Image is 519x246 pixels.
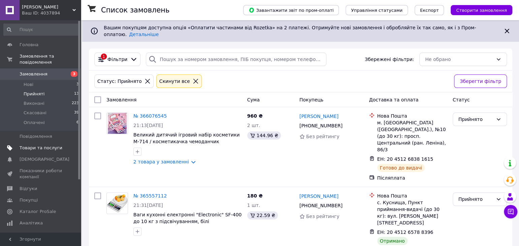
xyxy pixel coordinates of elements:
span: Показники роботи компанії [20,168,62,180]
span: Mila Moon [22,4,72,10]
span: Фільтри [107,56,127,63]
div: Статус: Прийнято [96,78,143,85]
span: Замовлення [106,97,136,102]
button: Завантажити звіт по пром-оплаті [243,5,339,15]
div: Ваш ID: 4037894 [22,10,81,16]
img: Фото товару [108,113,127,134]
span: 1 шт. [247,203,260,208]
a: [PERSON_NAME] [299,193,338,199]
span: Головна [20,42,38,48]
div: 144.96 ₴ [247,131,281,140]
span: ЕН: 20 4512 6578 8396 [377,229,433,235]
span: Аналітика [20,220,43,226]
div: Не обрано [425,56,493,63]
div: Cкинути все [158,78,191,85]
button: Зберегти фільтр [454,74,507,88]
span: Доставка та оплата [369,97,419,102]
span: 21:13[DATE] [133,123,163,128]
span: Статус [453,97,470,102]
span: Без рейтингу [306,134,339,139]
span: Каталог ProSale [20,209,56,215]
div: Нова Пошта [377,113,447,119]
div: [PHONE_NUMBER] [298,121,344,130]
span: Товари та послуги [20,145,62,151]
a: Фото товару [106,113,128,134]
span: 21:31[DATE] [133,203,163,208]
span: Покупці [20,197,38,203]
span: Замовлення [20,71,47,77]
span: Управління статусами [351,8,402,13]
div: Нова Пошта [377,192,447,199]
span: 3 [76,82,79,88]
div: Прийнято [458,116,493,123]
h1: Список замовлень [101,6,169,14]
button: Чат з покупцем [504,205,517,218]
div: [PHONE_NUMBER] [298,201,344,210]
span: ЕН: 20 4512 6838 1615 [377,156,433,162]
span: 180 ₴ [247,193,263,198]
span: Cума [247,97,260,102]
span: Вашим покупцям доступна опція «Оплатити частинами від Rozetka» на 2 платежі. Отримуйте нові замов... [104,25,476,37]
span: Збережені фільтри: [365,56,414,63]
input: Пошук за номером замовлення, ПІБ покупця, номером телефону, Email, номером накладної [146,53,326,66]
div: Прийнято [458,195,493,203]
span: [DEMOGRAPHIC_DATA] [20,156,69,162]
a: [PERSON_NAME] [299,113,338,120]
span: Експорт [420,8,439,13]
a: Ваги кухонні електронні "Electronic" SF-400 до 10 кг з підсвічуванням, білі [133,212,241,224]
div: Отримано [377,237,408,245]
span: 39 [74,110,79,116]
input: Пошук [3,24,79,36]
span: Виконані [24,100,44,106]
span: Нові [24,82,33,88]
div: м. [GEOGRAPHIC_DATA] ([GEOGRAPHIC_DATA].), №10 (до 30 кг): просп. Центральний (ран. Леніна), 86/3 [377,119,447,153]
span: Зберегти фільтр [460,78,501,85]
img: Фото товару [107,193,128,214]
span: 3 [71,71,77,77]
span: Створити замовлення [456,8,507,13]
a: Великий дитячий ігровий набір косметики M-714 / косметикачка чемоданчик [133,132,240,144]
button: Створити замовлення [451,5,512,15]
span: Замовлення та повідомлення [20,53,81,65]
div: Післяплата [377,175,447,181]
div: с. Куснища, Пункт приймання-видачі (до 30 кг): вул. [PERSON_NAME][STREET_ADDRESS] [377,199,447,226]
div: 22.59 ₴ [247,211,278,219]
span: Відгуки [20,186,37,192]
a: Фото товару [106,192,128,214]
span: Завантажити звіт по пром-оплаті [249,7,333,13]
span: Інструменти веб-майстра та SEO [20,232,62,244]
div: Готово до видачі [377,164,425,172]
span: 6 [76,120,79,126]
a: Створити замовлення [444,7,512,12]
span: Оплачені [24,120,45,126]
span: Без рейтингу [306,214,339,219]
span: 13 [74,91,79,97]
button: Експорт [415,5,444,15]
a: № 366076545 [133,113,167,119]
span: Повідомлення [20,133,52,140]
button: Управління статусами [346,5,408,15]
span: 960 ₴ [247,113,263,119]
a: № 365557112 [133,193,167,198]
a: 2 товара у замовленні [133,159,189,164]
span: Скасовані [24,110,46,116]
span: Покупець [299,97,323,102]
span: Прийняті [24,91,44,97]
span: 223 [72,100,79,106]
a: Детальніше [129,32,159,37]
span: 2 шт. [247,123,260,128]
